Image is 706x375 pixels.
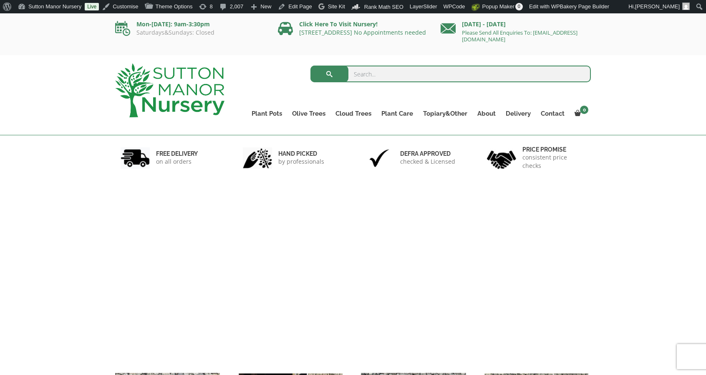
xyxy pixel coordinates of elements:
[299,20,378,28] a: Click Here To Visit Nursery!
[115,29,265,36] p: Saturdays&Sundays: Closed
[287,108,330,119] a: Olive Trees
[156,157,198,166] p: on all orders
[580,106,588,114] span: 0
[115,19,265,29] p: Mon-[DATE]: 9am-3:30pm
[522,153,586,170] p: consistent price checks
[365,147,394,169] img: 3.jpg
[472,108,501,119] a: About
[515,3,523,10] span: 0
[570,108,591,119] a: 0
[522,146,586,153] h6: Price promise
[121,147,150,169] img: 1.jpg
[243,147,272,169] img: 2.jpg
[299,28,426,36] a: [STREET_ADDRESS] No Appointments needed
[330,108,376,119] a: Cloud Trees
[247,108,287,119] a: Plant Pots
[278,150,324,157] h6: hand picked
[400,157,455,166] p: checked & Licensed
[487,145,516,171] img: 4.jpg
[635,3,680,10] span: [PERSON_NAME]
[462,29,577,43] a: Please Send All Enquiries To: [EMAIL_ADDRESS][DOMAIN_NAME]
[400,150,455,157] h6: Defra approved
[328,3,345,10] span: Site Kit
[156,150,198,157] h6: FREE DELIVERY
[85,3,99,10] a: Live
[536,108,570,119] a: Contact
[418,108,472,119] a: Topiary&Other
[310,66,591,82] input: Search...
[441,19,591,29] p: [DATE] - [DATE]
[278,157,324,166] p: by professionals
[115,63,224,117] img: logo
[501,108,536,119] a: Delivery
[364,4,403,10] span: Rank Math SEO
[376,108,418,119] a: Plant Care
